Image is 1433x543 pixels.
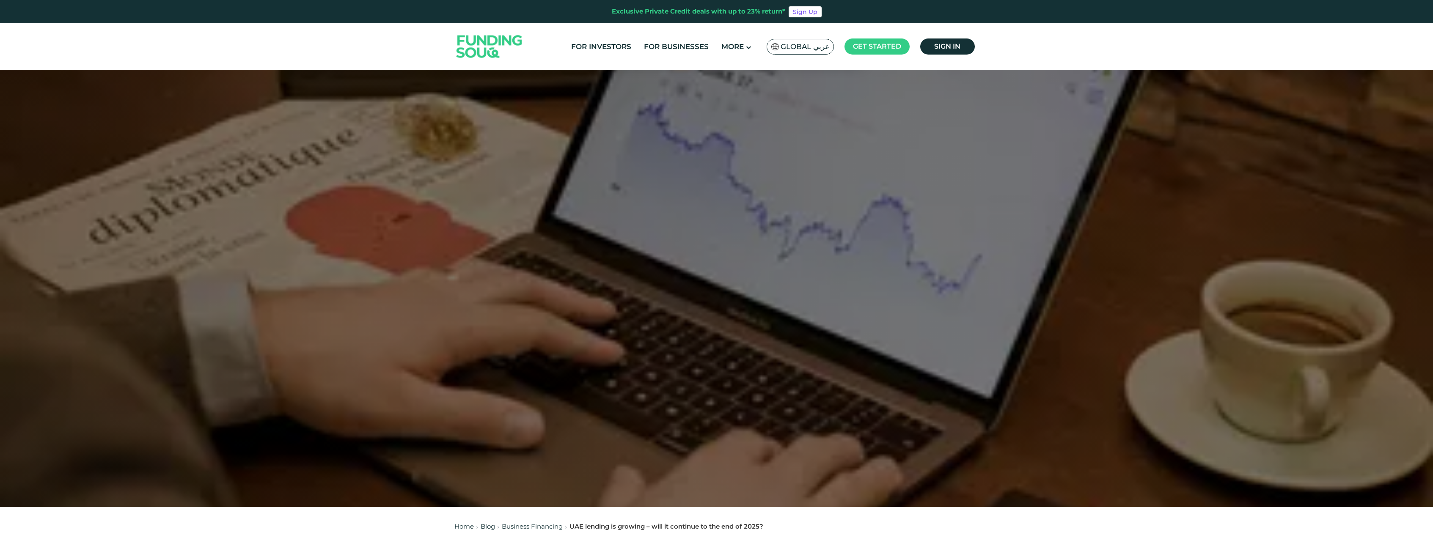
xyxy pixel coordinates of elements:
[934,42,960,50] span: Sign in
[569,522,763,532] div: UAE lending is growing – will it continue to the end of 2025?
[789,6,822,17] a: Sign Up
[781,42,829,52] span: Global عربي
[853,42,901,50] span: Get started
[642,40,711,54] a: For Businesses
[481,522,495,530] a: Blog
[454,522,474,530] a: Home
[448,25,531,68] img: Logo
[721,42,744,51] span: More
[612,7,785,16] div: Exclusive Private Credit deals with up to 23% return*
[920,38,975,55] a: Sign in
[569,40,633,54] a: For Investors
[771,43,779,50] img: SA Flag
[502,522,563,530] a: Business Financing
